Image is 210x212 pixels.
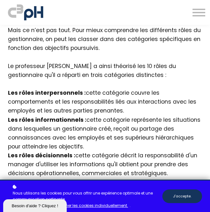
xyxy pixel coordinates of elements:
button: J'accepte. [162,189,202,203]
b: Les rôles décisionnels : [8,152,75,159]
p: ou . [11,184,162,209]
div: cette catégorie représente les situations dans lesquelles un gestionnaire créé, reçoit ou partage... [8,115,202,151]
iframe: chat widget [3,198,68,212]
b: Les rôles interpersonnels : [8,89,86,97]
div: Le professeur [PERSON_NAME] a ainsi théorisé les 10 rôles du gestionnaire qu'il a réparti en troi... [8,62,202,88]
a: Sélectionner les cookies individuellement. [48,202,128,209]
div: cette catégorie couvre les comportements et les responsabilités liés aux interactions avec les em... [8,88,202,115]
b: Les rôles informationnels : [8,116,86,124]
div: Mais ce n’est pas tout. Pour mieux comprendre les différents rôles du gestionnaire, on peut les c... [8,26,202,62]
img: logo C3PH [8,3,43,22]
div: cette catégorie décrit la responsabilité d'un manager d'utiliser les informations qu'il obtient p... [8,151,202,187]
span: Nous utilisons les cookies pour vous offrir une expérience optimale et une communication pertinente. [13,190,158,203]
